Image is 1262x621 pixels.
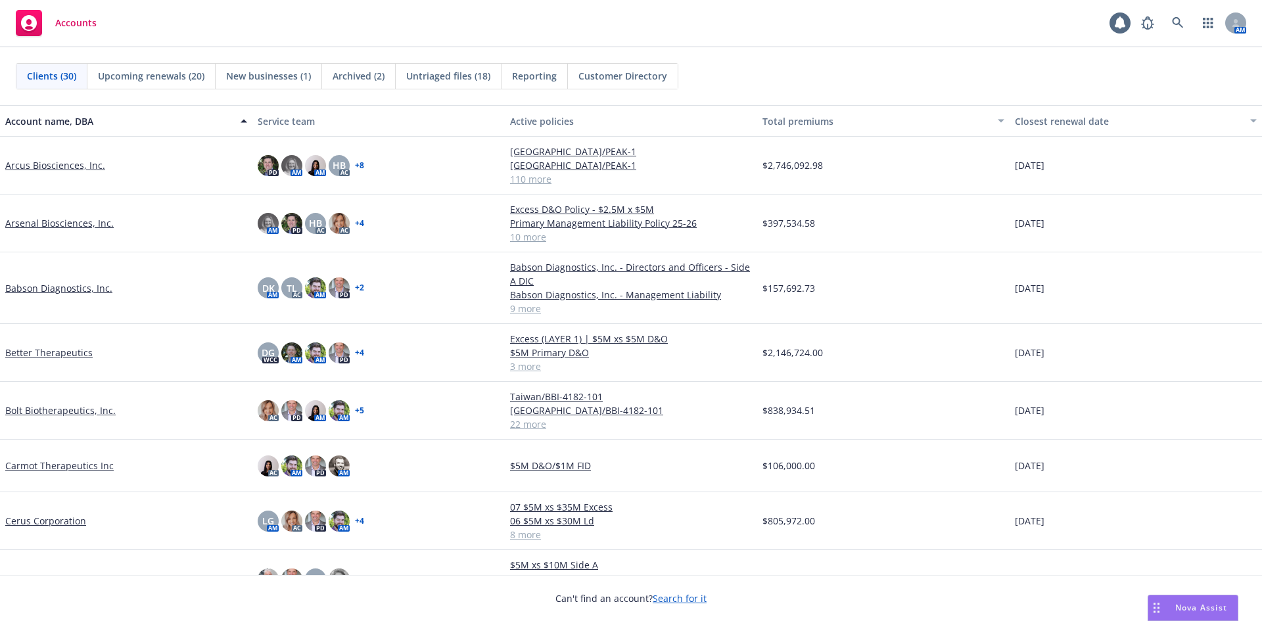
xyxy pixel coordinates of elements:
[305,277,326,298] img: photo
[226,69,311,83] span: New businesses (1)
[762,572,815,586] span: $395,432.00
[281,213,302,234] img: photo
[1148,595,1238,621] button: Nova Assist
[510,528,752,541] a: 8 more
[262,514,274,528] span: LG
[281,455,302,476] img: photo
[762,514,815,528] span: $805,972.00
[512,69,557,83] span: Reporting
[281,155,302,176] img: photo
[5,158,105,172] a: Arcus Biosciences, Inc.
[762,346,823,359] span: $2,146,724.00
[329,455,350,476] img: photo
[510,302,752,315] a: 9 more
[305,511,326,532] img: photo
[281,511,302,532] img: photo
[555,591,707,605] span: Can't find an account?
[1015,572,1044,586] span: [DATE]
[329,511,350,532] img: photo
[1015,346,1044,359] span: [DATE]
[510,417,752,431] a: 22 more
[355,575,364,583] a: + 4
[262,346,275,359] span: DG
[27,69,76,83] span: Clients (30)
[329,568,350,589] img: photo
[333,69,385,83] span: Archived (2)
[281,568,302,589] img: photo
[510,288,752,302] a: Babson Diagnostics, Inc. - Management Liability
[355,219,364,227] a: + 4
[762,403,815,417] span: $838,934.51
[98,69,204,83] span: Upcoming renewals (20)
[762,114,990,128] div: Total premiums
[510,500,752,514] a: 07 $5M xs $35M Excess
[1015,459,1044,472] span: [DATE]
[5,514,86,528] a: Cerus Corporation
[55,18,97,28] span: Accounts
[329,277,350,298] img: photo
[762,281,815,295] span: $157,692.73
[1165,10,1191,36] a: Search
[1015,514,1044,528] span: [DATE]
[510,172,752,186] a: 110 more
[510,346,752,359] a: $5M Primary D&O
[281,342,302,363] img: photo
[510,558,752,572] a: $5M xs $10M Side A
[510,260,752,288] a: Babson Diagnostics, Inc. - Directors and Officers - Side A DIC
[510,230,752,244] a: 10 more
[505,105,757,137] button: Active policies
[329,213,350,234] img: photo
[1175,602,1227,613] span: Nova Assist
[510,514,752,528] a: 06 $5M xs $30M Ld
[510,145,752,158] a: [GEOGRAPHIC_DATA]/PEAK-1
[1015,403,1044,417] span: [DATE]
[5,346,93,359] a: Better Therapeutics
[762,216,815,230] span: $397,534.58
[305,455,326,476] img: photo
[329,342,350,363] img: photo
[287,281,297,295] span: TL
[757,105,1010,137] button: Total premiums
[355,284,364,292] a: + 2
[1010,105,1262,137] button: Closest renewal date
[510,332,752,346] a: Excess (LAYER 1) | $5M xs $5M D&O
[305,400,326,421] img: photo
[5,216,114,230] a: Arsenal Biosciences, Inc.
[305,155,326,176] img: photo
[1015,114,1242,128] div: Closest renewal date
[1195,10,1221,36] a: Switch app
[653,592,707,605] a: Search for it
[252,105,505,137] button: Service team
[5,281,112,295] a: Babson Diagnostics, Inc.
[762,459,815,472] span: $106,000.00
[510,359,752,373] a: 3 more
[1134,10,1161,36] a: Report a Bug
[355,349,364,357] a: + 4
[1148,595,1165,620] div: Drag to move
[762,158,823,172] span: $2,746,092.98
[262,281,275,295] span: DK
[510,216,752,230] a: Primary Management Liability Policy 25-26
[510,390,752,403] a: Taiwan/BBI-4182-101
[11,5,102,41] a: Accounts
[1015,158,1044,172] span: [DATE]
[510,403,752,417] a: [GEOGRAPHIC_DATA]/BBI-4182-101
[510,459,752,472] a: $5M D&O/$1M FID
[1015,216,1044,230] span: [DATE]
[258,213,279,234] img: photo
[258,155,279,176] img: photo
[305,342,326,363] img: photo
[510,114,752,128] div: Active policies
[578,69,667,83] span: Customer Directory
[510,572,752,586] a: $5M x $5M D&O
[1015,281,1044,295] span: [DATE]
[258,400,279,421] img: photo
[510,202,752,216] a: Excess D&O Policy - $2.5M x $5M
[5,114,233,128] div: Account name, DBA
[281,400,302,421] img: photo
